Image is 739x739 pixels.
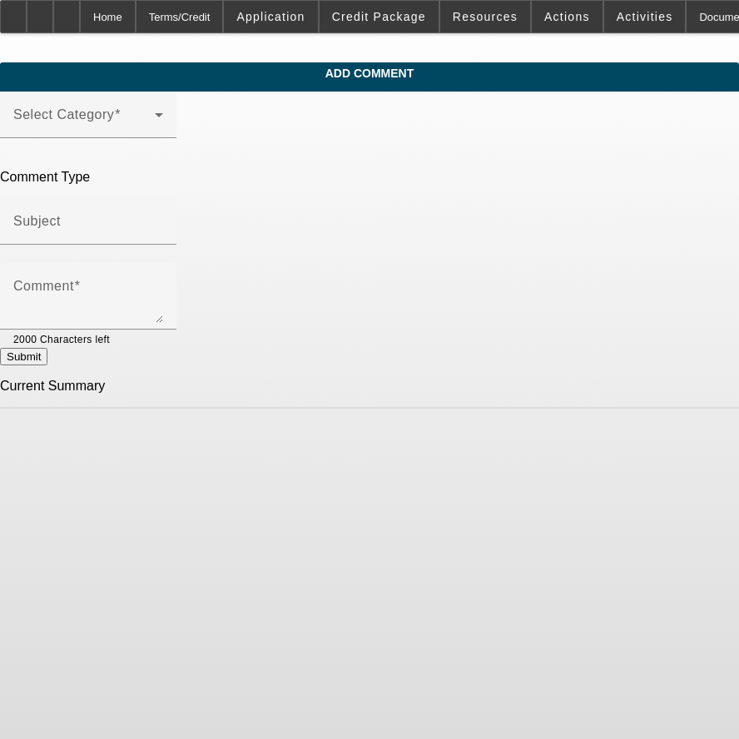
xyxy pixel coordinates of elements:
[332,10,426,23] span: Credit Package
[532,1,603,32] button: Actions
[13,330,110,348] mat-hint: 2000 Characters left
[224,1,317,32] button: Application
[236,10,305,23] span: Application
[13,107,114,122] mat-label: Select Category
[544,10,590,23] span: Actions
[320,1,439,32] button: Credit Package
[13,279,74,293] mat-label: Comment
[12,67,727,80] span: Add Comment
[604,1,686,32] button: Activities
[13,214,61,228] mat-label: Subject
[453,10,518,23] span: Resources
[617,10,673,23] span: Activities
[440,1,530,32] button: Resources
